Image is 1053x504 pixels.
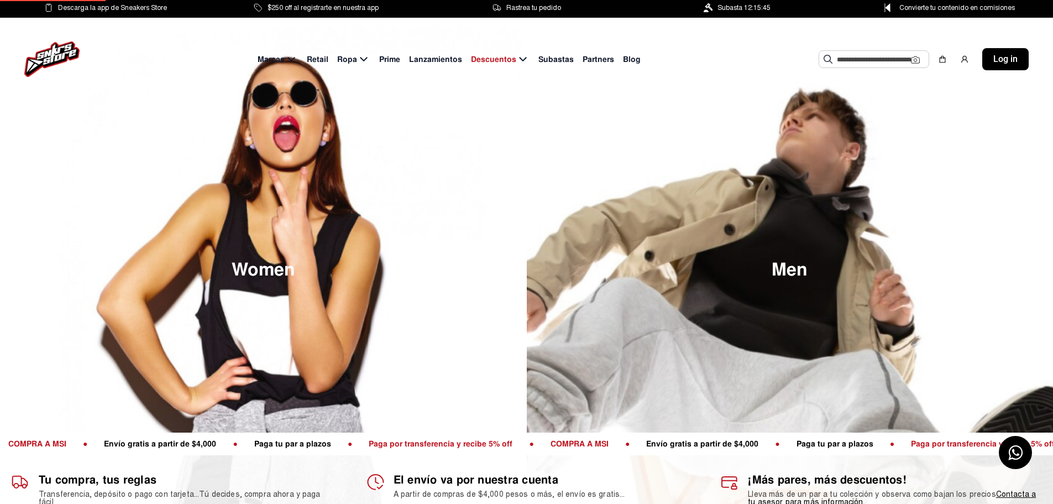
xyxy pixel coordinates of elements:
[39,473,333,486] h1: Tu compra, tus reglas
[134,439,155,449] span: ●
[307,54,328,65] span: Retail
[772,261,808,279] span: Men
[899,2,1015,14] span: Convierte tu contenido en comisiones
[824,55,832,64] img: Buscar
[583,54,614,65] span: Partners
[677,439,698,449] span: ●
[431,439,452,449] span: ●
[394,491,688,498] h2: A partir de compras de $4,000 pesos o más, el envío es gratis...
[24,41,80,77] img: logo
[548,439,677,449] span: Envío gratis a partir de $4,000
[409,54,462,65] span: Lanzamientos
[471,54,516,65] span: Descuentos
[973,439,994,449] span: ●
[232,261,295,279] span: Women
[717,2,771,14] span: Subasta 12:15:45
[258,54,285,65] span: Marcas
[155,439,249,449] span: Paga tu par a plazos
[337,54,357,65] span: Ropa
[58,2,167,14] span: Descarga la app de Sneakers Store
[938,55,947,64] img: shopping
[268,2,379,14] span: $250 off al registrarte en nuestra app
[698,439,791,449] span: Paga tu par a plazos
[526,439,547,449] span: ●
[379,54,400,65] span: Prime
[791,439,812,449] span: ●
[538,54,574,65] span: Subastas
[748,473,1042,486] h1: ¡Más pares, más descuentos!
[249,439,270,449] span: ●
[452,439,526,449] span: COMPRA A MSI
[881,3,894,12] img: Control Point Icon
[813,439,973,449] span: Paga por transferencia y recibe 5% off
[911,55,920,64] img: Cámara
[623,54,641,65] span: Blog
[506,2,561,14] span: Rastrea tu pedido
[394,473,688,486] h1: El envío va por nuestra cuenta
[270,439,431,449] span: Paga por transferencia y recibe 5% off
[960,55,969,64] img: user
[993,53,1018,66] span: Log in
